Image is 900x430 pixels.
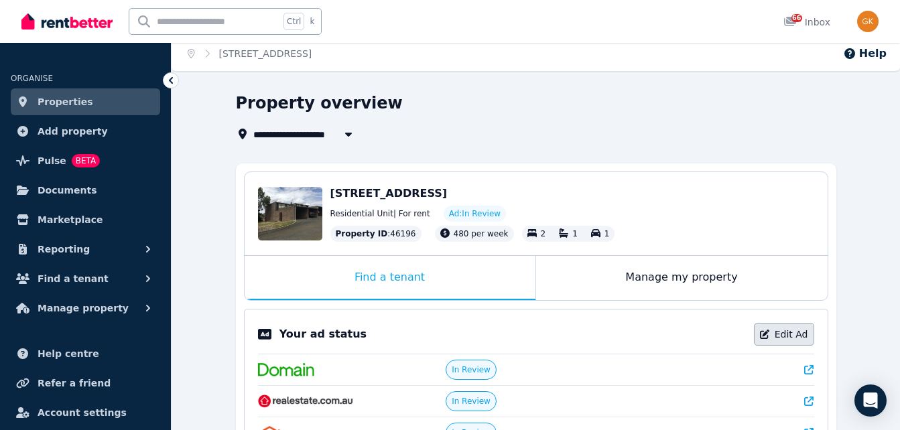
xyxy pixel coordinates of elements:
button: Find a tenant [11,265,160,292]
div: : 46196 [330,226,422,242]
h1: Property overview [236,92,403,114]
span: Find a tenant [38,271,109,287]
a: [STREET_ADDRESS] [219,48,312,59]
a: Properties [11,88,160,115]
span: 480 per week [454,229,509,238]
div: Find a tenant [245,256,535,300]
span: Properties [38,94,93,110]
span: Documents [38,182,97,198]
nav: Breadcrumb [172,36,328,71]
a: PulseBETA [11,147,160,174]
div: Manage my property [536,256,828,300]
a: Documents [11,177,160,204]
button: Reporting [11,236,160,263]
span: 2 [541,229,546,238]
span: [STREET_ADDRESS] [330,187,448,200]
span: Ctrl [283,13,304,30]
span: In Review [452,364,491,375]
span: Account settings [38,405,127,421]
span: k [310,16,314,27]
span: Residential Unit | For rent [330,208,430,219]
img: Glynis Kelly [857,11,879,32]
button: Manage property [11,295,160,321]
a: Help centre [11,340,160,367]
span: In Review [452,396,491,407]
a: Account settings [11,399,160,426]
span: Refer a friend [38,375,111,391]
span: ORGANISE [11,74,53,83]
a: Refer a friend [11,370,160,397]
span: Add property [38,123,108,139]
span: Reporting [38,241,90,257]
span: BETA [72,154,100,167]
span: Ad: In Review [449,208,501,219]
a: Marketplace [11,206,160,233]
button: Help [843,46,887,62]
span: Property ID [336,228,388,239]
a: Edit Ad [754,323,814,346]
img: RealEstate.com.au [258,395,354,408]
span: Marketplace [38,212,103,228]
a: Add property [11,118,160,145]
span: Manage property [38,300,129,316]
p: Your ad status [279,326,367,342]
div: Open Intercom Messenger [854,384,887,417]
span: 1 [572,229,578,238]
div: Inbox [783,15,830,29]
span: Pulse [38,153,66,169]
span: Help centre [38,346,99,362]
span: 66 [791,14,802,22]
img: RentBetter [21,11,113,31]
img: Domain.com.au [258,363,314,376]
span: 1 [604,229,610,238]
